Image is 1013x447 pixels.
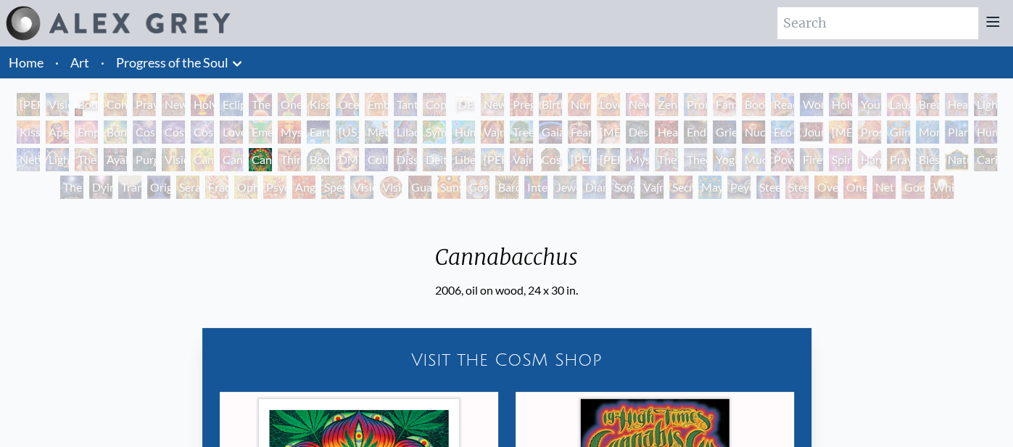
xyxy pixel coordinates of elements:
[249,148,272,171] div: Cannabacchus
[365,148,388,171] div: Collective Vision
[510,93,533,116] div: Pregnancy
[539,93,562,116] div: Birth
[133,120,156,144] div: Cosmic Creativity
[742,120,765,144] div: Nuclear Crucifixion
[116,52,228,73] a: Progress of the Soul
[539,148,562,171] div: Cosmic [DEMOGRAPHIC_DATA]
[742,148,765,171] div: Mudra
[46,148,69,171] div: Lightworker
[771,120,794,144] div: Eco-Atlas
[321,176,344,199] div: Spectral Lotus
[17,120,40,144] div: Kiss of the [MEDICAL_DATA]
[655,120,678,144] div: Headache
[858,120,881,144] div: Prostration
[60,176,83,199] div: The Soul Finds It's Way
[742,93,765,116] div: Boo-boo
[771,148,794,171] div: Power to the Peaceful
[249,120,272,144] div: Emerald Grail
[89,176,112,199] div: Dying
[858,93,881,116] div: Young & Old
[423,282,590,299] div: 2006, oil on wood, 24 x 30 in.
[684,93,707,116] div: Promise
[829,120,852,144] div: [MEDICAL_DATA]
[945,120,968,144] div: Planetary Prayers
[785,176,809,199] div: Steeplehead 2
[553,176,576,199] div: Jewel Being
[481,148,504,171] div: [PERSON_NAME]
[104,93,127,116] div: Contemplation
[350,176,373,199] div: Vision Crystal
[771,93,794,116] div: Reading
[220,93,243,116] div: Eclipse
[655,148,678,171] div: The Seer
[510,148,533,171] div: Vajra Guru
[814,176,838,199] div: Oversoul
[379,176,402,199] div: Vision [PERSON_NAME]
[162,148,185,171] div: Vision Tree
[336,148,359,171] div: DMT - The Spirit Molecule
[394,93,417,116] div: Tantra
[336,93,359,116] div: Ocean of Love Bliss
[481,93,504,116] div: Newborn
[133,148,156,171] div: Purging
[777,7,978,39] input: Search
[249,93,272,116] div: The Kiss
[452,148,475,171] div: Liberation Through Seeing
[466,176,489,199] div: Cosmic Elf
[829,148,852,171] div: Spirit Animates the Flesh
[597,148,620,171] div: [PERSON_NAME]
[684,148,707,171] div: Theologue
[365,93,388,116] div: Embracing
[800,120,823,144] div: Journey of the Wounded Healer
[669,176,692,199] div: Secret Writing Being
[191,148,214,171] div: Cannabis Mudra
[945,148,968,171] div: Nature of Mind
[698,176,721,199] div: Mayan Being
[365,120,388,144] div: Metamorphosis
[307,148,330,171] div: Body/Mind as a Vibratory Field of Energy
[191,120,214,144] div: Cosmic Lovers
[916,93,939,116] div: Breathing
[713,120,736,144] div: Grieving
[539,120,562,144] div: Gaia
[481,120,504,144] div: Vajra Horse
[423,148,446,171] div: Deities & Demons Drinking from the Milky Pool
[70,52,89,73] a: Art
[95,46,110,78] li: ·
[211,337,803,383] a: Visit the CoSM Shop
[292,176,315,199] div: Angel Skin
[568,120,591,144] div: Fear
[916,148,939,171] div: Blessing Hand
[626,93,649,116] div: New Family
[162,93,185,116] div: New Man New Woman
[597,120,620,144] div: [MEDICAL_DATA]
[640,176,663,199] div: Vajra Being
[582,176,605,199] div: Diamond Being
[423,120,446,144] div: Symbiosis: Gall Wasp & Oak Tree
[220,148,243,171] div: Cannabis Sutra
[176,176,199,199] div: Seraphic Transport Docking on the Third Eye
[858,148,881,171] div: Hands that See
[655,93,678,116] div: Zena Lotus
[495,176,518,199] div: Bardo Being
[278,120,301,144] div: Mysteriosa 2
[104,148,127,171] div: Ayahuasca Visitation
[104,120,127,144] div: Bond
[452,120,475,144] div: Humming Bird
[423,244,590,282] div: Cannabacchus
[930,176,954,199] div: White Light
[423,93,446,116] div: Copulating
[756,176,780,199] div: Steeplehead 1
[626,148,649,171] div: Mystic Eye
[307,120,330,144] div: Earth Energies
[234,176,257,199] div: Ophanic Eyelash
[46,93,69,116] div: Visionary Origin of Language
[394,120,417,144] div: Lilacs
[336,120,359,144] div: [US_STATE] Song
[945,93,968,116] div: Healing
[887,148,910,171] div: Praying Hands
[974,93,997,116] div: Lightweaver
[684,120,707,144] div: Endarkenment
[800,93,823,116] div: Wonder
[626,120,649,144] div: Despair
